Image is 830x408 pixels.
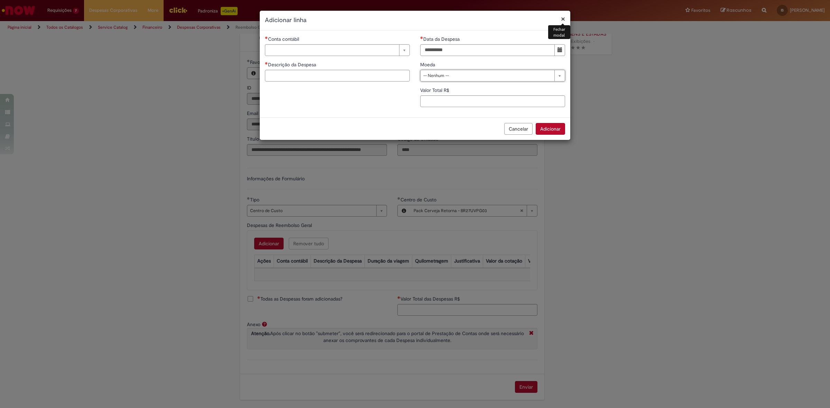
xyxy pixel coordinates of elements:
button: Mostrar calendário para Data da Despesa [554,44,565,56]
span: Necessários [265,36,268,39]
span: Necessários - Conta contábil [268,36,301,42]
span: Necessários [265,62,268,65]
button: Cancelar [504,123,533,135]
span: Valor Total R$ [420,87,451,93]
button: Adicionar [536,123,565,135]
input: Data da Despesa [420,44,555,56]
span: -- Nenhum -- [423,70,551,81]
span: Moeda [420,61,436,68]
button: Fechar modal [561,15,565,22]
input: Descrição da Despesa [265,70,410,82]
a: Limpar campo Conta contábil [265,44,410,56]
div: Fechar modal [548,25,570,39]
span: Necessários [420,36,423,39]
h2: Adicionar linha [265,16,565,25]
input: Valor Total R$ [420,95,565,107]
span: Descrição da Despesa [268,61,317,68]
span: Data da Despesa [423,36,461,42]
